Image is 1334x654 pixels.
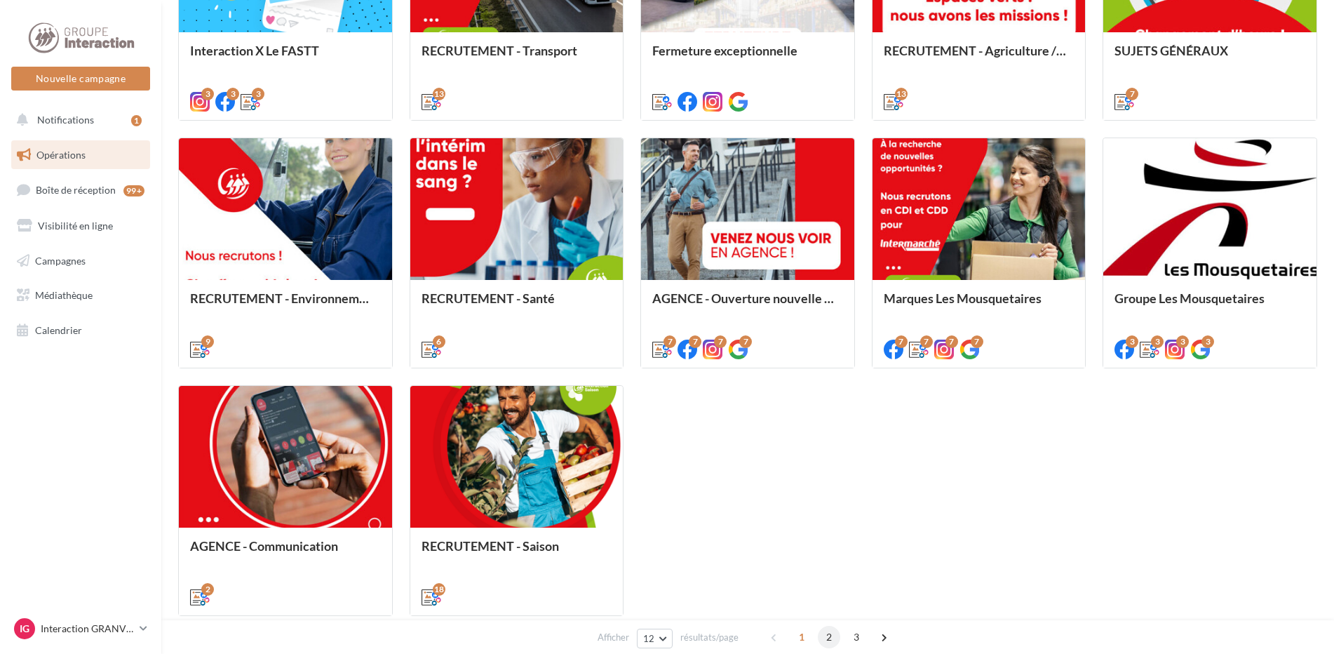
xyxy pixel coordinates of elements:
[422,44,612,72] div: RECRUTEMENT - Transport
[643,633,655,644] span: 12
[433,335,445,348] div: 6
[190,44,381,72] div: Interaction X Le FASTT
[433,88,445,100] div: 13
[201,88,214,100] div: 3
[1114,291,1305,319] div: Groupe Les Mousquetaires
[884,291,1074,319] div: Marques Les Mousquetaires
[845,626,868,648] span: 3
[8,140,153,170] a: Opérations
[8,105,147,135] button: Notifications 1
[190,291,381,319] div: RECRUTEMENT - Environnement
[1126,335,1138,348] div: 3
[190,539,381,567] div: AGENCE - Communication
[422,539,612,567] div: RECRUTEMENT - Saison
[11,615,150,642] a: IG Interaction GRANVILLE
[35,254,86,266] span: Campagnes
[652,291,843,319] div: AGENCE - Ouverture nouvelle agence
[201,583,214,596] div: 2
[8,316,153,345] a: Calendrier
[8,246,153,276] a: Campagnes
[739,335,752,348] div: 7
[945,335,958,348] div: 7
[652,44,843,72] div: Fermeture exceptionnelle
[41,622,134,636] p: Interaction GRANVILLE
[433,583,445,596] div: 18
[35,289,93,301] span: Médiathèque
[920,335,933,348] div: 7
[35,324,82,336] span: Calendrier
[895,335,908,348] div: 7
[884,44,1074,72] div: RECRUTEMENT - Agriculture / Espaces verts
[1201,335,1214,348] div: 3
[637,629,673,648] button: 12
[971,335,983,348] div: 7
[818,626,840,648] span: 2
[8,281,153,310] a: Médiathèque
[131,115,142,126] div: 1
[598,631,629,644] span: Afficher
[36,184,116,196] span: Boîte de réception
[227,88,239,100] div: 3
[895,88,908,100] div: 13
[1126,88,1138,100] div: 7
[252,88,264,100] div: 3
[38,220,113,232] span: Visibilité en ligne
[663,335,676,348] div: 7
[201,335,214,348] div: 9
[20,622,29,636] span: IG
[1151,335,1164,348] div: 3
[36,149,86,161] span: Opérations
[422,291,612,319] div: RECRUTEMENT - Santé
[1176,335,1189,348] div: 3
[689,335,701,348] div: 7
[680,631,739,644] span: résultats/page
[790,626,813,648] span: 1
[8,211,153,241] a: Visibilité en ligne
[1114,44,1305,72] div: SUJETS GÉNÉRAUX
[11,67,150,91] button: Nouvelle campagne
[8,175,153,205] a: Boîte de réception99+
[123,185,144,196] div: 99+
[37,114,94,126] span: Notifications
[714,335,727,348] div: 7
